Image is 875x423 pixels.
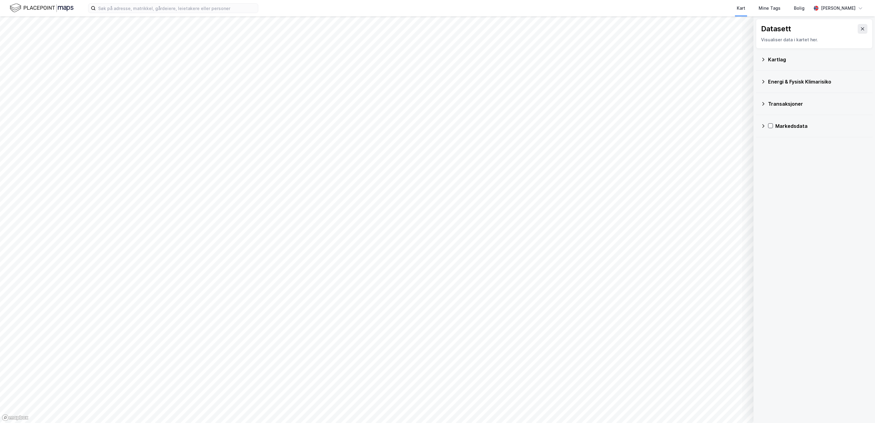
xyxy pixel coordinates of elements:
a: Mapbox homepage [2,414,29,421]
div: Mine Tags [759,5,781,12]
div: Kartlag [768,56,868,63]
div: Visualiser data i kartet her. [761,36,867,43]
div: Markedsdata [775,122,868,130]
img: logo.f888ab2527a4732fd821a326f86c7f29.svg [10,3,74,13]
div: Transaksjoner [768,100,868,107]
iframe: Chat Widget [845,394,875,423]
div: Kontrollprogram for chat [845,394,875,423]
div: Kart [737,5,745,12]
input: Søk på adresse, matrikkel, gårdeiere, leietakere eller personer [96,4,258,13]
div: Datasett [761,24,791,34]
div: Bolig [794,5,805,12]
div: [PERSON_NAME] [821,5,856,12]
div: Energi & Fysisk Klimarisiko [768,78,868,85]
